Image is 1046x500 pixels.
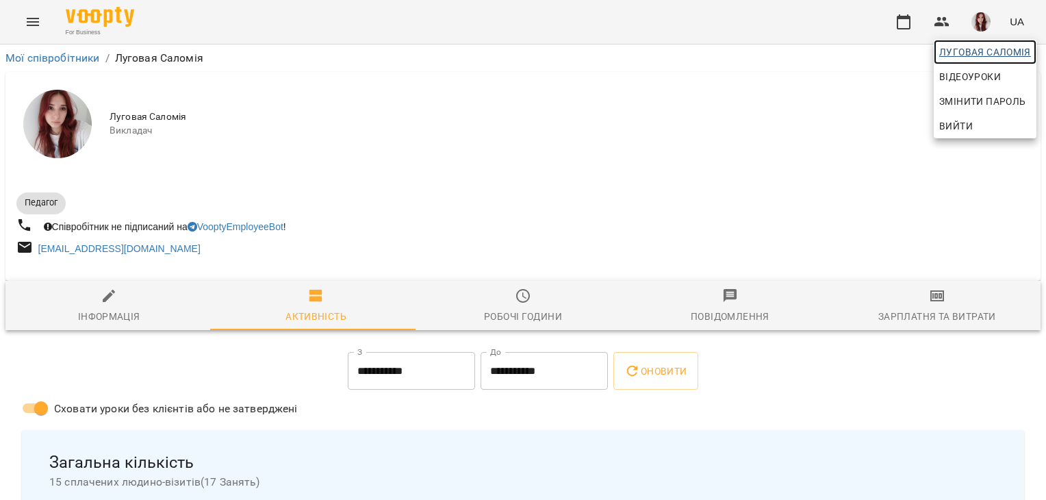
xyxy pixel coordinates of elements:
[939,118,973,134] span: Вийти
[934,89,1036,114] a: Змінити пароль
[939,68,1001,85] span: Відеоуроки
[934,64,1006,89] a: Відеоуроки
[934,40,1036,64] a: Луговая Саломія
[939,93,1031,110] span: Змінити пароль
[934,114,1036,138] button: Вийти
[939,44,1031,60] span: Луговая Саломія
